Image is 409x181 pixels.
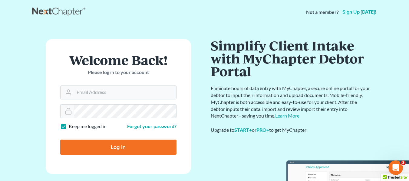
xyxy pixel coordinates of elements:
[388,160,403,175] iframe: Intercom live chat
[74,86,176,99] input: Email Address
[211,85,371,119] p: Eliminate hours of data entry with MyChapter, a secure online portal for your debtor to input the...
[341,10,377,15] a: Sign up [DATE]!
[211,39,371,78] h1: Simplify Client Intake with MyChapter Debtor Portal
[306,9,339,16] strong: Not a member?
[401,160,406,165] span: 3
[275,113,299,118] a: Learn More
[60,69,176,76] p: Please log in to your account
[211,127,371,134] div: Upgrade to or to get MyChapter
[234,127,252,133] a: START+
[256,127,269,133] a: PRO+
[69,123,107,130] label: Keep me logged in
[127,123,176,129] a: Forgot your password?
[60,140,176,155] input: Log In
[60,53,176,66] h1: Welcome Back!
